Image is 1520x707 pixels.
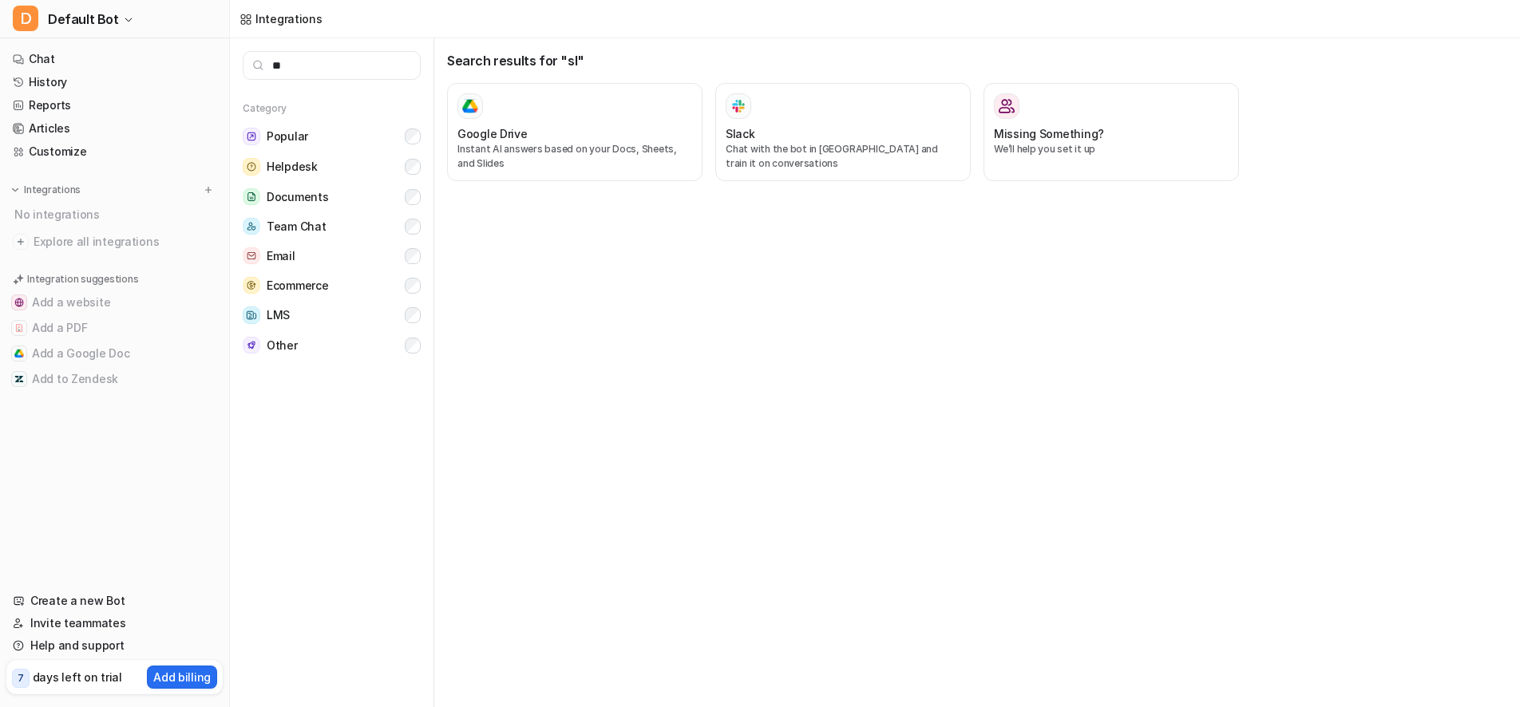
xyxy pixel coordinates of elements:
[6,94,223,117] a: Reports
[6,231,223,253] a: Explore all integrations
[730,97,746,115] img: Slack
[243,277,260,294] img: Ecommerce
[243,300,421,330] button: LMSLMS
[6,117,223,140] a: Articles
[726,125,755,142] h3: Slack
[984,83,1239,181] button: Missing Something?Missing Something?We’ll help you set it up
[243,102,421,115] h5: Category
[267,159,318,175] span: Helpdesk
[243,306,260,324] img: LMS
[24,184,81,196] p: Integrations
[267,338,298,353] span: Other
[994,142,1229,156] p: We’ll help you set it up
[14,298,24,307] img: Add a website
[267,307,290,323] span: LMS
[153,669,211,685] p: Add billing
[6,315,223,341] button: Add a PDFAdd a PDF
[14,349,24,358] img: Add a Google Doc
[447,51,1507,70] h3: Search results for "sl"
[462,99,478,113] img: Google Drive
[27,272,138,286] p: Integration suggestions
[14,323,24,333] img: Add a PDF
[243,337,260,353] img: Other
[239,10,323,27] a: Integrations
[6,48,223,70] a: Chat
[6,140,223,163] a: Customize
[6,71,223,93] a: History
[994,125,1104,142] h3: Missing Something?
[243,247,260,264] img: Email
[999,98,1015,114] img: Missing Something?
[457,142,692,171] p: Instant AI answers based on your Docs, Sheets, and Slides
[243,188,260,205] img: Documents
[715,83,971,181] button: SlackSlackChat with the bot in [GEOGRAPHIC_DATA] and train it on conversations
[14,374,24,384] img: Add to Zendesk
[13,6,38,31] span: D
[243,271,421,300] button: EcommerceEcommerce
[267,278,328,294] span: Ecommerce
[243,330,421,360] button: OtherOther
[10,201,223,227] div: No integrations
[10,184,21,196] img: expand menu
[33,669,122,685] p: days left on trial
[6,634,223,657] a: Help and support
[243,211,421,241] button: Team ChatTeam Chat
[243,152,421,182] button: HelpdeskHelpdesk
[6,182,85,198] button: Integrations
[243,121,421,152] button: PopularPopular
[447,83,703,181] button: Google DriveGoogle DriveInstant AI answers based on your Docs, Sheets, and Slides
[34,229,216,255] span: Explore all integrations
[267,248,295,264] span: Email
[726,142,960,171] p: Chat with the bot in [GEOGRAPHIC_DATA] and train it on conversations
[6,290,223,315] button: Add a websiteAdd a website
[243,128,260,145] img: Popular
[6,366,223,392] button: Add to ZendeskAdd to Zendesk
[457,125,528,142] h3: Google Drive
[267,219,326,235] span: Team Chat
[18,671,24,685] p: 7
[243,182,421,211] button: DocumentsDocuments
[6,341,223,366] button: Add a Google DocAdd a Google Doc
[243,241,421,271] button: EmailEmail
[6,590,223,612] a: Create a new Bot
[267,189,328,205] span: Documents
[147,666,217,689] button: Add billing
[243,158,260,176] img: Helpdesk
[48,8,119,30] span: Default Bot
[13,234,29,250] img: explore all integrations
[243,218,260,235] img: Team Chat
[203,184,214,196] img: menu_add.svg
[255,10,323,27] div: Integrations
[6,612,223,634] a: Invite teammates
[267,128,308,144] span: Popular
